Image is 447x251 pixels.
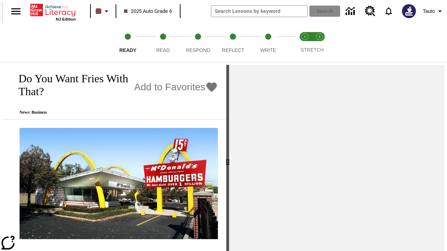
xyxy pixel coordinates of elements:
[56,17,76,21] span: NJ Edition
[93,5,113,17] button: Class color is dark brown. Change class color
[222,47,244,53] span: Reflect
[186,47,210,53] span: Respond
[30,2,76,21] div: Home
[229,65,444,251] div: activity
[178,24,218,62] button: Respond step 3 of 5
[108,24,148,62] button: Ready step 1 of 5
[260,47,276,53] span: Write
[211,6,307,17] input: search field
[402,4,416,18] img: Avatar
[124,8,172,15] span: 2025 Auto Grade 6
[301,47,324,53] span: STRETCH
[304,35,306,38] text: 1
[20,128,218,239] img: One of the first McDonald's stores, with the iconic red sign and golden arches.
[361,2,380,21] a: Resource Center, Will open in new tab
[134,81,218,93] button: Add to Favorites - Do You Want Fries With That?
[318,35,320,38] text: 2
[11,110,218,115] p: News: Business
[380,2,398,20] a: Notifications
[398,2,420,20] button: Select a new avatar
[11,72,131,98] h1: Do You Want Fries With That?
[248,24,288,62] button: Write step 5 of 5
[423,8,435,15] span: Tauto
[295,24,315,62] button: Stretch Read step 1 of 2
[3,65,226,248] div: reading
[142,24,183,62] button: Read step 2 of 5
[6,1,26,22] button: Open side menu
[213,24,253,62] button: Reflect step 4 of 5
[156,47,170,53] span: Read
[309,24,330,62] button: Stretch Respond step 2 of 2
[226,65,229,251] div: Press Enter or Spacebar and then press right and left arrow keys to move the slider
[420,5,447,17] button: Profile/Settings
[119,47,137,53] span: Ready
[134,82,205,93] span: Add to Favorites
[342,2,361,21] a: Data Center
